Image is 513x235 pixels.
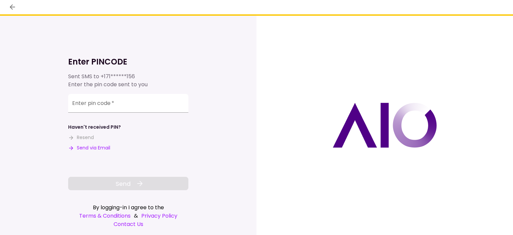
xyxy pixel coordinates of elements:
button: Send [68,177,188,190]
h1: Enter PINCODE [68,56,188,67]
div: Sent SMS to Enter the pin code sent to you [68,73,188,89]
button: Resend [68,134,94,141]
button: back [7,1,18,13]
img: AIO logo [333,103,437,148]
a: Contact Us [68,220,188,228]
span: Send [116,179,131,188]
a: Privacy Policy [141,212,177,220]
div: By logging-in I agree to the [68,203,188,212]
div: & [68,212,188,220]
button: Send via Email [68,144,110,151]
div: Haven't received PIN? [68,124,121,131]
a: Terms & Conditions [79,212,131,220]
